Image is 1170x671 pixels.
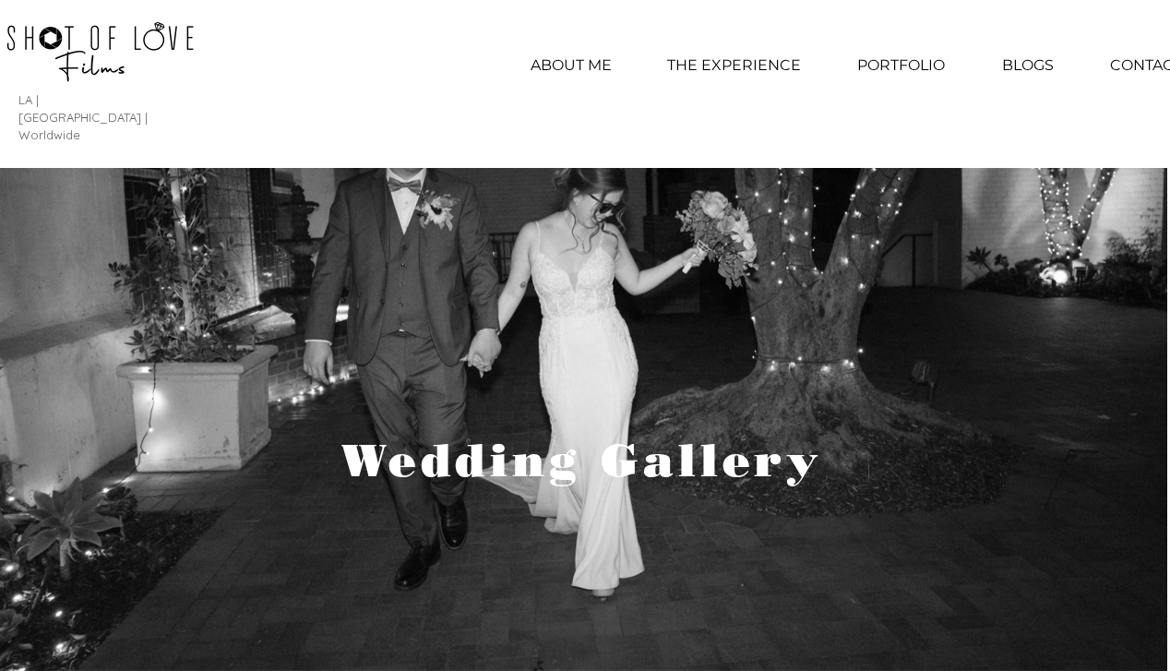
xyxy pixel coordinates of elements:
[18,92,148,142] span: LA | [GEOGRAPHIC_DATA] | Worldwide
[973,42,1082,89] a: BLOGS
[828,42,973,89] div: PORTFOLIO
[521,42,621,89] p: ABOUT ME
[341,433,824,487] span: Wedding Gallery
[640,42,828,89] a: THE EXPERIENCE
[993,42,1063,89] p: BLOGS
[848,42,954,89] p: PORTFOLIO
[658,42,810,89] p: THE EXPERIENCE
[502,42,640,89] a: ABOUT ME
